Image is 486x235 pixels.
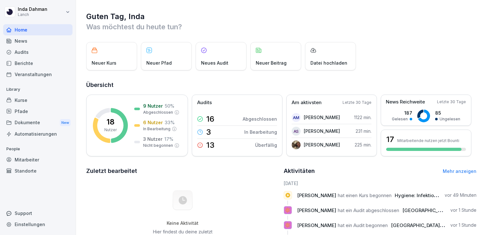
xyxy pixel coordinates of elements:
[143,119,163,126] p: 6 Nutzer
[386,98,425,106] p: News Reichweite
[338,192,392,198] span: hat einen Kurs begonnen
[292,127,301,136] div: AS
[92,60,116,66] p: Neuer Kurs
[284,167,315,175] h2: Aktivitäten
[104,127,117,133] p: Nutzer
[60,119,71,126] div: New
[292,113,301,122] div: AM
[165,119,175,126] p: 33 %
[338,207,399,213] span: hat ein Audit abgeschlossen
[392,116,408,122] p: Gelesen
[343,100,371,105] p: Letzte 30 Tage
[201,60,228,66] p: Neues Audit
[18,12,47,17] p: Lanch
[18,7,47,12] p: Inda Dahman
[402,207,474,213] span: [GEOGRAPHIC_DATA]: Opening
[304,114,340,121] p: [PERSON_NAME]
[285,221,291,230] p: 🔆
[3,117,73,129] div: Dokumente
[297,207,336,213] span: [PERSON_NAME]
[3,46,73,58] a: Audits
[3,35,73,46] a: News
[443,168,476,174] a: Mehr anzeigen
[392,110,412,116] p: 187
[143,136,163,142] p: 3 Nutzer
[285,206,291,215] p: 🔆
[3,24,73,35] a: Home
[435,110,460,116] p: 85
[3,69,73,80] a: Veranstaltungen
[3,154,73,165] a: Mitarbeiter
[256,60,287,66] p: Neuer Beitrag
[440,116,460,122] p: Ungelesen
[244,129,277,135] p: In Bearbeitung
[284,180,477,187] h6: [DATE]
[206,128,211,136] p: 3
[304,141,340,148] p: [PERSON_NAME]
[3,128,73,139] a: Automatisierungen
[86,81,476,89] h2: Übersicht
[206,141,214,149] p: 13
[297,192,336,198] span: [PERSON_NAME]
[3,58,73,69] a: Berichte
[143,143,173,148] p: Nicht begonnen
[445,192,476,198] p: vor 49 Minuten
[86,167,279,175] h2: Zuletzt bearbeitet
[3,165,73,176] a: Standorte
[197,99,212,106] p: Audits
[86,22,476,32] p: Was möchtest du heute tun?
[3,95,73,106] a: Kurse
[391,222,462,228] span: [GEOGRAPHIC_DATA]: Opening
[143,126,170,132] p: In Bearbeitung
[143,103,163,109] p: 9 Nutzer
[356,128,371,134] p: 231 min.
[437,99,466,105] p: Letzte 30 Tage
[146,60,172,66] p: Neuer Pfad
[354,114,371,121] p: 1122 min.
[107,118,115,126] p: 18
[450,207,476,213] p: vor 1 Stunde
[338,222,388,228] span: hat ein Audit begonnen
[3,219,73,230] a: Einstellungen
[3,208,73,219] div: Support
[3,144,73,154] p: People
[3,106,73,117] a: Pfade
[386,134,394,145] h3: 17
[450,222,476,228] p: vor 1 Stunde
[243,116,277,122] p: Abgeschlossen
[397,138,459,143] p: Mitarbeitende nutzen jetzt Bounti
[206,115,214,123] p: 16
[86,11,476,22] h1: Guten Tag, Inda
[3,84,73,95] p: Library
[292,99,322,106] p: Am aktivsten
[355,141,371,148] p: 225 min.
[3,117,73,129] a: DokumenteNew
[292,140,301,149] img: sf1d6pzk93x28i090fw9matq.png
[143,110,173,115] p: Abgeschlossen
[255,142,277,148] p: Überfällig
[297,222,336,228] span: [PERSON_NAME]
[310,60,347,66] p: Datei hochladen
[150,220,215,226] h5: Keine Aktivität
[164,136,173,142] p: 17 %
[304,128,340,134] p: [PERSON_NAME]
[165,103,174,109] p: 50 %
